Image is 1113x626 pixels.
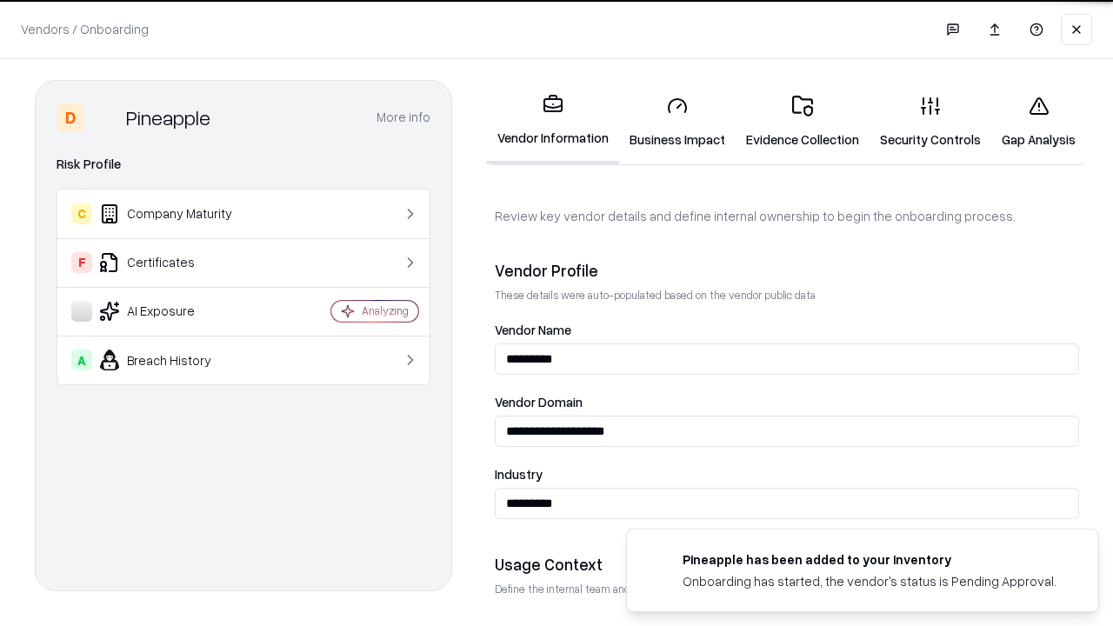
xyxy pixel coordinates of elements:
[619,82,736,163] a: Business Impact
[495,207,1079,225] p: Review key vendor details and define internal ownership to begin the onboarding process.
[362,303,409,318] div: Analyzing
[377,102,430,133] button: More info
[495,288,1079,303] p: These details were auto-populated based on the vendor public data
[870,82,991,163] a: Security Controls
[71,350,92,370] div: A
[57,154,430,175] div: Risk Profile
[71,301,279,322] div: AI Exposure
[71,252,92,273] div: F
[648,550,669,571] img: pineappleenergy.com
[683,572,1056,590] div: Onboarding has started, the vendor's status is Pending Approval.
[495,323,1079,336] label: Vendor Name
[71,203,279,224] div: Company Maturity
[495,260,1079,281] div: Vendor Profile
[495,396,1079,409] label: Vendor Domain
[71,203,92,224] div: C
[495,554,1079,575] div: Usage Context
[91,103,119,131] img: Pineapple
[71,350,279,370] div: Breach History
[495,468,1079,481] label: Industry
[21,20,149,38] p: Vendors / Onboarding
[126,103,210,131] div: Pineapple
[683,550,1056,569] div: Pineapple has been added to your inventory
[991,82,1086,163] a: Gap Analysis
[57,103,84,131] div: D
[495,582,1079,596] p: Define the internal team and reason for using this vendor. This helps assess business relevance a...
[71,252,279,273] div: Certificates
[736,82,870,163] a: Evidence Collection
[487,80,619,164] a: Vendor Information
